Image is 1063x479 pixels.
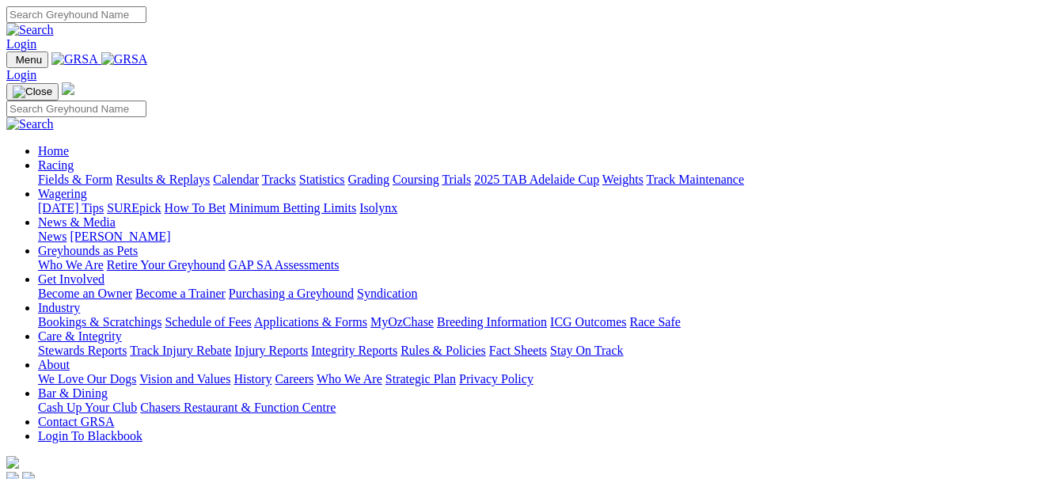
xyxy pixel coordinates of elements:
a: News [38,230,66,243]
a: Schedule of Fees [165,315,251,329]
a: Stewards Reports [38,344,127,357]
a: SUREpick [107,201,161,215]
a: Privacy Policy [459,372,533,386]
a: Bar & Dining [38,386,108,400]
img: logo-grsa-white.png [62,82,74,95]
a: Contact GRSA [38,415,114,428]
span: Menu [16,54,42,66]
a: Isolynx [359,201,397,215]
div: About [38,372,1057,386]
a: About [38,358,70,371]
a: MyOzChase [370,315,434,329]
a: Minimum Betting Limits [229,201,356,215]
a: Results & Replays [116,173,210,186]
a: Vision and Values [139,372,230,386]
div: Bar & Dining [38,401,1057,415]
a: Integrity Reports [311,344,397,357]
div: Wagering [38,201,1057,215]
a: Racing [38,158,74,172]
img: Close [13,86,52,98]
a: Track Injury Rebate [130,344,231,357]
a: Calendar [213,173,259,186]
a: Care & Integrity [38,329,122,343]
a: [PERSON_NAME] [70,230,170,243]
a: ICG Outcomes [550,315,626,329]
div: Greyhounds as Pets [38,258,1057,272]
a: Cash Up Your Club [38,401,137,414]
img: Search [6,117,54,131]
a: Who We Are [38,258,104,272]
img: GRSA [101,52,148,67]
a: Bookings & Scratchings [38,315,161,329]
button: Toggle navigation [6,83,59,101]
a: Login To Blackbook [38,429,142,443]
a: Fact Sheets [489,344,547,357]
button: Toggle navigation [6,51,48,68]
a: News & Media [38,215,116,229]
a: Tracks [262,173,296,186]
a: Become a Trainer [135,287,226,300]
a: Statistics [299,173,345,186]
a: How To Bet [165,201,226,215]
a: Become an Owner [38,287,132,300]
img: GRSA [51,52,98,67]
a: Track Maintenance [647,173,744,186]
a: GAP SA Assessments [229,258,340,272]
a: Retire Your Greyhound [107,258,226,272]
a: We Love Our Dogs [38,372,136,386]
a: Stay On Track [550,344,623,357]
a: Injury Reports [234,344,308,357]
a: Login [6,37,36,51]
div: Get Involved [38,287,1057,301]
div: News & Media [38,230,1057,244]
input: Search [6,101,146,117]
a: Race Safe [629,315,680,329]
a: Trials [442,173,471,186]
img: Search [6,23,54,37]
a: Industry [38,301,80,314]
a: Careers [275,372,313,386]
a: Login [6,68,36,82]
a: Purchasing a Greyhound [229,287,354,300]
a: Wagering [38,187,87,200]
a: Syndication [357,287,417,300]
div: Industry [38,315,1057,329]
a: Rules & Policies [401,344,486,357]
a: Fields & Form [38,173,112,186]
a: Home [38,144,69,158]
a: Grading [348,173,389,186]
a: 2025 TAB Adelaide Cup [474,173,599,186]
a: Coursing [393,173,439,186]
img: logo-grsa-white.png [6,456,19,469]
a: Greyhounds as Pets [38,244,138,257]
a: [DATE] Tips [38,201,104,215]
input: Search [6,6,146,23]
a: Weights [602,173,643,186]
a: Chasers Restaurant & Function Centre [140,401,336,414]
a: Breeding Information [437,315,547,329]
a: History [233,372,271,386]
a: Applications & Forms [254,315,367,329]
a: Strategic Plan [385,372,456,386]
a: Who We Are [317,372,382,386]
div: Care & Integrity [38,344,1057,358]
div: Racing [38,173,1057,187]
a: Get Involved [38,272,104,286]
